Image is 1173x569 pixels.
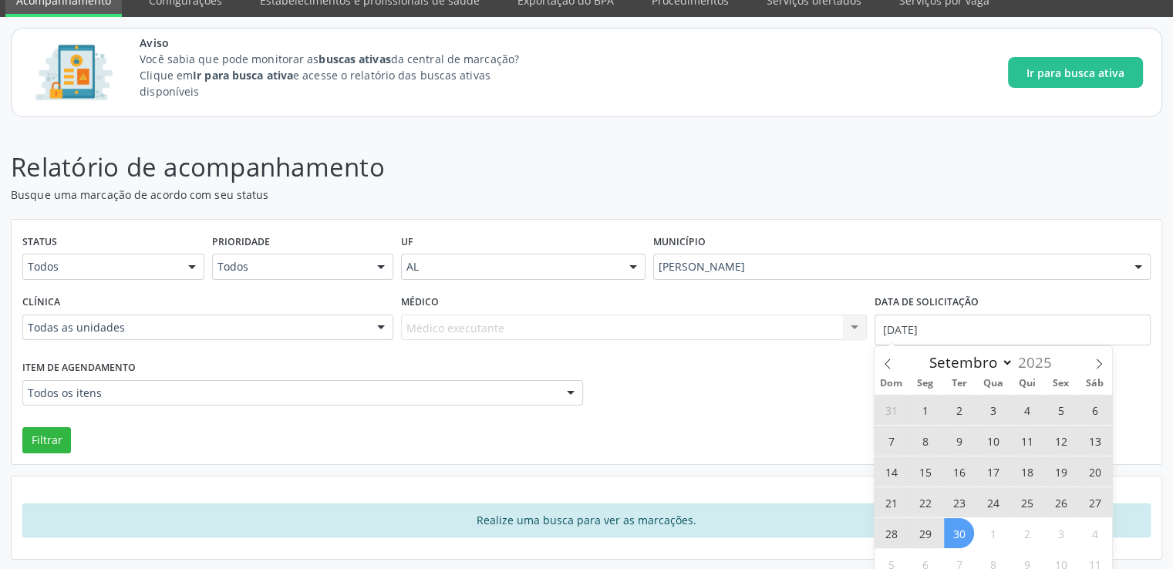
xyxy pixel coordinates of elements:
label: Clínica [22,291,60,315]
button: Filtrar [22,427,71,453]
span: Outubro 1, 2025 [978,518,1008,548]
span: Todos os itens [28,386,551,401]
span: Setembro 7, 2025 [876,426,906,456]
span: Setembro 27, 2025 [1080,487,1110,517]
label: Médico [401,291,439,315]
p: Relatório de acompanhamento [11,148,817,187]
span: Setembro 20, 2025 [1080,456,1110,487]
span: Outubro 2, 2025 [1012,518,1042,548]
label: Data de Solicitação [875,291,979,315]
span: Sáb [1078,379,1112,389]
span: Todos [217,259,362,274]
label: Prioridade [212,231,270,254]
span: Setembro 15, 2025 [910,456,940,487]
span: Setembro 30, 2025 [944,518,974,548]
button: Ir para busca ativa [1008,57,1143,88]
label: Status [22,231,57,254]
div: Realize uma busca para ver as marcações. [22,503,1151,537]
span: Setembro 16, 2025 [944,456,974,487]
span: Setembro 13, 2025 [1080,426,1110,456]
span: Setembro 29, 2025 [910,518,940,548]
span: Setembro 25, 2025 [1012,487,1042,517]
span: Ter [942,379,976,389]
span: [PERSON_NAME] [659,259,1119,274]
span: Setembro 17, 2025 [978,456,1008,487]
span: Setembro 12, 2025 [1046,426,1076,456]
span: Setembro 10, 2025 [978,426,1008,456]
strong: Ir para busca ativa [193,68,293,82]
span: Setembro 18, 2025 [1012,456,1042,487]
span: Outubro 3, 2025 [1046,518,1076,548]
strong: buscas ativas [319,52,390,66]
span: Setembro 3, 2025 [978,395,1008,425]
span: Setembro 26, 2025 [1046,487,1076,517]
span: Qui [1010,379,1044,389]
span: Outubro 4, 2025 [1080,518,1110,548]
span: Setembro 8, 2025 [910,426,940,456]
span: Setembro 5, 2025 [1046,395,1076,425]
select: Month [922,352,1014,373]
input: Selecione um intervalo [875,315,1151,345]
span: Agosto 31, 2025 [876,395,906,425]
span: Seg [908,379,942,389]
label: Item de agendamento [22,356,136,380]
span: Setembro 9, 2025 [944,426,974,456]
span: Aviso [140,35,548,51]
span: Todas as unidades [28,320,362,335]
span: Setembro 6, 2025 [1080,395,1110,425]
span: Setembro 11, 2025 [1012,426,1042,456]
span: Setembro 21, 2025 [876,487,906,517]
span: Ir para busca ativa [1026,65,1124,81]
span: Setembro 1, 2025 [910,395,940,425]
span: Setembro 4, 2025 [1012,395,1042,425]
span: Setembro 2, 2025 [944,395,974,425]
span: Sex [1044,379,1078,389]
span: Setembro 22, 2025 [910,487,940,517]
span: Todos [28,259,173,274]
span: Setembro 14, 2025 [876,456,906,487]
span: Setembro 24, 2025 [978,487,1008,517]
img: Imagem de CalloutCard [30,38,118,107]
span: Setembro 28, 2025 [876,518,906,548]
p: Você sabia que pode monitorar as da central de marcação? Clique em e acesse o relatório das busca... [140,51,548,99]
label: UF [401,231,413,254]
span: Qua [976,379,1010,389]
span: Dom [875,379,908,389]
span: Setembro 19, 2025 [1046,456,1076,487]
label: Município [653,231,706,254]
span: Setembro 23, 2025 [944,487,974,517]
span: AL [406,259,614,274]
p: Busque uma marcação de acordo com seu status [11,187,817,203]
